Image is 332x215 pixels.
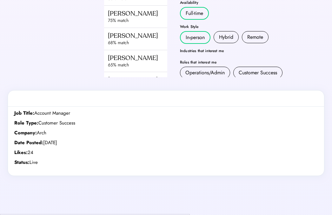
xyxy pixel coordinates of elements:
div: 75% match [108,17,185,24]
div: Account Manager [14,110,318,117]
strong: Company: [14,129,37,136]
div: Industries that interest me [180,49,317,53]
div: Full-time [186,10,203,17]
div: [PERSON_NAME] [108,76,185,84]
div: Arch [14,130,318,136]
div: 65% match [108,62,185,68]
div: Customer Success [239,69,277,77]
div: In-person [186,34,205,41]
div: [PERSON_NAME] [108,10,185,17]
strong: Date Posted: [14,139,43,146]
div: Availability [180,1,317,4]
strong: Status: [14,159,30,166]
div: Customer Success [14,120,318,126]
div: Operations/Admin [185,69,225,77]
div: Hybrid [219,33,233,41]
div: [PERSON_NAME] [108,32,185,40]
div: Remote [247,33,263,41]
div: Roles that interest me [180,60,317,64]
div: Work Style [180,25,317,29]
div: [PERSON_NAME] [108,54,185,62]
div: Live [14,159,59,166]
div: 24 [14,149,318,156]
div: [DATE] [14,139,318,146]
div: 68% match [108,40,185,46]
strong: Role Type: [14,119,38,126]
strong: Job Title: [14,110,34,117]
strong: Likes: [14,149,28,156]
